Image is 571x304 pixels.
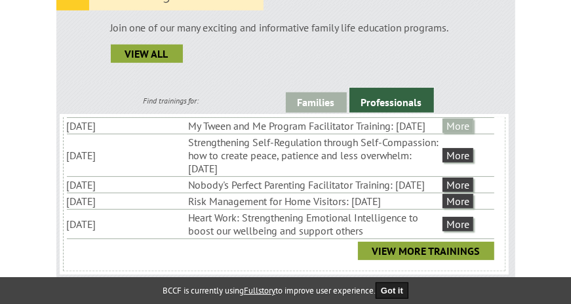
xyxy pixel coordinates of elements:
[358,242,494,260] a: View More Trainings
[111,45,183,63] a: view all
[349,88,434,113] a: Professionals
[443,194,473,208] a: More
[67,216,186,232] li: [DATE]
[188,134,441,176] li: Strengthening Self-Regulation through Self-Compassion: how to create peace, patience and less ove...
[67,177,186,193] li: [DATE]
[188,177,441,193] li: Nobody's Perfect Parenting Facilitator Training: [DATE]
[286,92,347,113] a: Families
[67,147,186,163] li: [DATE]
[244,285,275,296] a: Fullstory
[443,119,473,133] a: More
[67,118,186,134] li: [DATE]
[188,118,441,134] li: My Tween and Me Program Facilitator Training: [DATE]
[443,178,473,192] a: More
[56,96,286,105] div: Find trainings for:
[188,210,441,238] li: Heart Work: Strengthening Emotional Intelligence to boost our wellbeing and support others
[111,21,461,34] p: Join one of our many exciting and informative family life education programs.
[443,217,473,231] a: More
[376,282,408,299] button: Got it
[188,193,441,209] li: Risk Management for Home Visitors: [DATE]
[443,148,473,162] a: More
[67,193,186,209] li: [DATE]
